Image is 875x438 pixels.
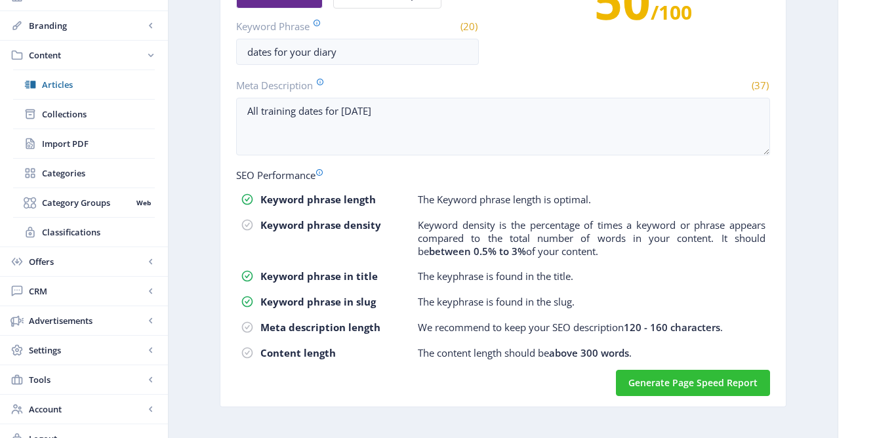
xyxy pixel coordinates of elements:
[236,19,352,33] label: Keyword Phrase
[260,193,376,206] strong: Keyword phrase length
[260,295,376,308] strong: Keyword phrase in slug
[418,269,573,283] p: The keyphrase is found in the title.
[29,255,144,268] span: Offers
[616,370,770,396] button: Generate Page Speed Report
[458,20,479,33] span: (20)
[42,108,155,121] span: Collections
[29,19,144,32] span: Branding
[260,218,381,231] strong: Keyword phrase density
[260,321,380,334] strong: Meta description length
[236,39,479,65] input: Type Article Keyword Phrase ...
[624,321,720,334] b: 120 - 160 characters
[418,321,723,334] p: We recommend to keep your SEO description .
[13,218,155,247] a: Classifications
[418,295,575,308] p: The keyphrase is found in the slug.
[29,285,144,298] span: CRM
[418,193,591,206] p: The Keyword phrase length is optimal.
[42,137,155,150] span: Import PDF
[42,226,155,239] span: Classifications
[29,314,144,327] span: Advertisements
[29,403,144,416] span: Account
[42,167,155,180] span: Categories
[13,159,155,188] a: Categories
[132,196,155,209] nb-badge: Web
[418,346,632,359] p: The content length should be .
[42,78,155,91] span: Articles
[13,188,155,217] a: Category GroupsWeb
[750,79,770,92] span: (37)
[29,49,144,62] span: Content
[13,129,155,158] a: Import PDF
[429,245,526,258] b: between 0.5% to 3%
[29,344,144,357] span: Settings
[260,346,336,359] strong: Content length
[549,346,629,359] b: above 300 words
[236,169,770,182] div: SEO Performance
[236,78,498,92] label: Meta Description
[29,373,144,386] span: Tools
[13,100,155,129] a: Collections
[418,218,765,258] p: Keyword density is the percentage of times a keyword or phrase appears compared to the total numb...
[42,196,132,209] span: Category Groups
[260,269,378,283] strong: Keyword phrase in title
[13,70,155,99] a: Articles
